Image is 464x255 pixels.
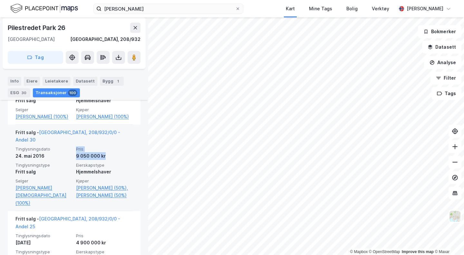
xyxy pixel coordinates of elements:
[15,130,120,143] a: [GEOGRAPHIC_DATA], 208/932/0/0 - Andel 30
[76,113,133,121] a: [PERSON_NAME] (100%)
[100,77,124,86] div: Bygg
[15,162,72,168] span: Tinglysningstype
[68,90,77,96] div: 100
[76,97,133,104] div: Hjemmelshaver
[15,216,120,229] a: [GEOGRAPHIC_DATA], 208/932/0/0 - Andel 25
[20,90,28,96] div: 30
[76,107,133,113] span: Kjøper
[76,191,133,199] a: [PERSON_NAME] (50%)
[372,5,389,13] div: Verktøy
[76,152,133,160] div: 9 050 000 kr
[76,239,133,247] div: 4 900 000 kr
[15,233,72,239] span: Tinglysningsdato
[8,51,63,64] button: Tag
[15,178,72,184] span: Selger
[449,210,461,222] img: Z
[430,72,461,84] button: Filter
[432,224,464,255] iframe: Chat Widget
[407,5,443,13] div: [PERSON_NAME]
[76,184,133,192] a: [PERSON_NAME] (50%),
[369,250,400,254] a: OpenStreetMap
[15,184,72,207] a: [PERSON_NAME][DEMOGRAPHIC_DATA] (100%)
[76,233,133,239] span: Pris
[350,250,368,254] a: Mapbox
[15,107,72,113] span: Selger
[70,35,140,43] div: [GEOGRAPHIC_DATA], 208/932
[76,162,133,168] span: Eierskapstype
[8,77,21,86] div: Info
[431,87,461,100] button: Tags
[15,239,72,247] div: [DATE]
[76,146,133,152] span: Pris
[346,5,358,13] div: Bolig
[8,88,30,97] div: ESG
[15,152,72,160] div: 24. mai 2016
[418,25,461,38] button: Bokmerker
[424,56,461,69] button: Analyse
[24,77,40,86] div: Eiere
[8,23,67,33] div: Pilestredet Park 26
[402,250,434,254] a: Improve this map
[15,215,133,233] div: Fritt salg -
[15,249,72,255] span: Tinglysningstype
[73,77,97,86] div: Datasett
[76,178,133,184] span: Kjøper
[76,249,133,255] span: Eierskapstype
[43,77,71,86] div: Leietakere
[15,97,72,104] div: Fritt salg
[8,35,55,43] div: [GEOGRAPHIC_DATA]
[432,224,464,255] div: Kontrollprogram for chat
[33,88,80,97] div: Transaksjoner
[76,168,133,176] div: Hjemmelshaver
[15,146,72,152] span: Tinglysningsdato
[286,5,295,13] div: Kart
[115,78,121,84] div: 1
[309,5,332,13] div: Mine Tags
[101,4,235,14] input: Søk på adresse, matrikkel, gårdeiere, leietakere eller personer
[422,41,461,54] button: Datasett
[15,113,72,121] a: [PERSON_NAME] (100%)
[15,129,133,147] div: Fritt salg -
[15,168,72,176] div: Fritt salg
[10,3,78,14] img: logo.f888ab2527a4732fd821a326f86c7f29.svg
